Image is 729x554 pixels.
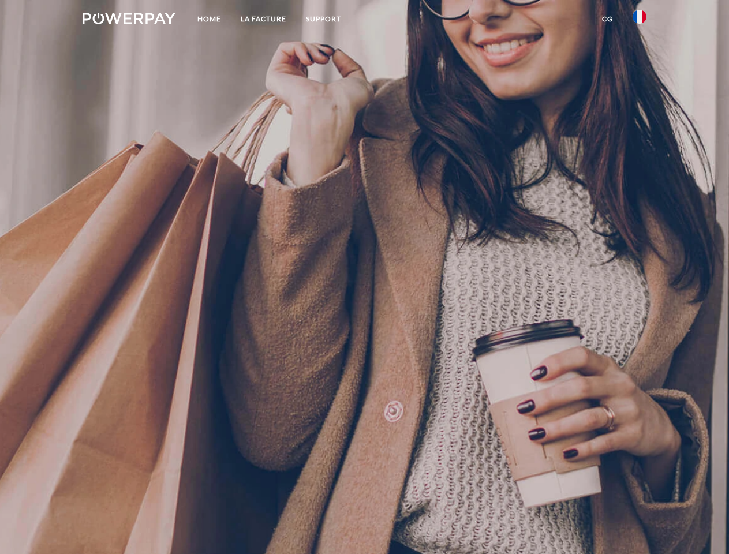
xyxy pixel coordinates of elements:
[83,13,175,24] img: logo-powerpay-white.svg
[296,9,351,29] a: Support
[592,9,623,29] a: CG
[633,10,646,24] img: fr
[188,9,231,29] a: Home
[231,9,296,29] a: LA FACTURE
